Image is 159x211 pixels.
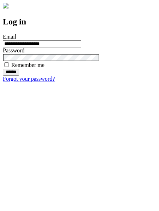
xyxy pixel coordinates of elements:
img: logo-4e3dc11c47720685a147b03b5a06dd966a58ff35d612b21f08c02c0306f2b779.png [3,3,8,8]
h2: Log in [3,17,156,27]
label: Remember me [11,62,45,68]
label: Password [3,47,24,53]
a: Forgot your password? [3,76,55,82]
label: Email [3,34,16,40]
